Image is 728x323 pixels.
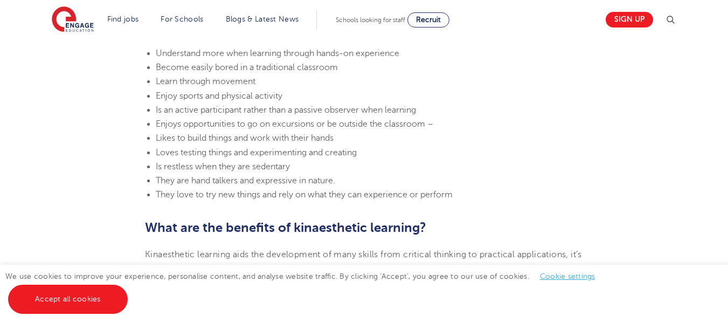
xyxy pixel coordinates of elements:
span: Schools looking for staff [336,16,405,24]
span: Loves testing things and experimenting and creating [156,148,357,157]
a: For Schools [161,15,203,23]
b: What are the benefits of kinaesthetic learning? [145,220,426,235]
a: Recruit [407,12,449,28]
a: Find jobs [107,15,139,23]
span: We use cookies to improve your experience, personalise content, and analyse website traffic. By c... [5,272,606,303]
img: Engage Education [52,6,94,33]
span: Recruit [416,16,441,24]
span: Is restless when they are sedentary [156,162,290,171]
span: Enjoy sports and physical activity [156,91,282,101]
span: Learn through movement [156,77,255,86]
span: They love to try new things and rely on what they can experience or perform [156,190,453,200]
a: Cookie settings [540,272,595,280]
a: Sign up [606,12,653,28]
a: Blogs & Latest News [226,15,299,23]
span: They are hand talkers and expressive in nature. [156,176,335,185]
a: Accept all cookies [8,285,128,314]
span: Is an active participant rather than a passive observer when learning [156,105,416,115]
span: Kinaesthetic learning aids the development of many skills from critical thinking to practical app... [145,250,582,273]
span: Become easily bored in a traditional classroom [156,63,338,72]
span: Likes to build things and work with their hands [156,133,334,143]
span: Understand more when learning through hands-on experience [156,49,399,58]
span: Enjoys opportunities to go on excursions or be outside the classroom – [156,119,433,129]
